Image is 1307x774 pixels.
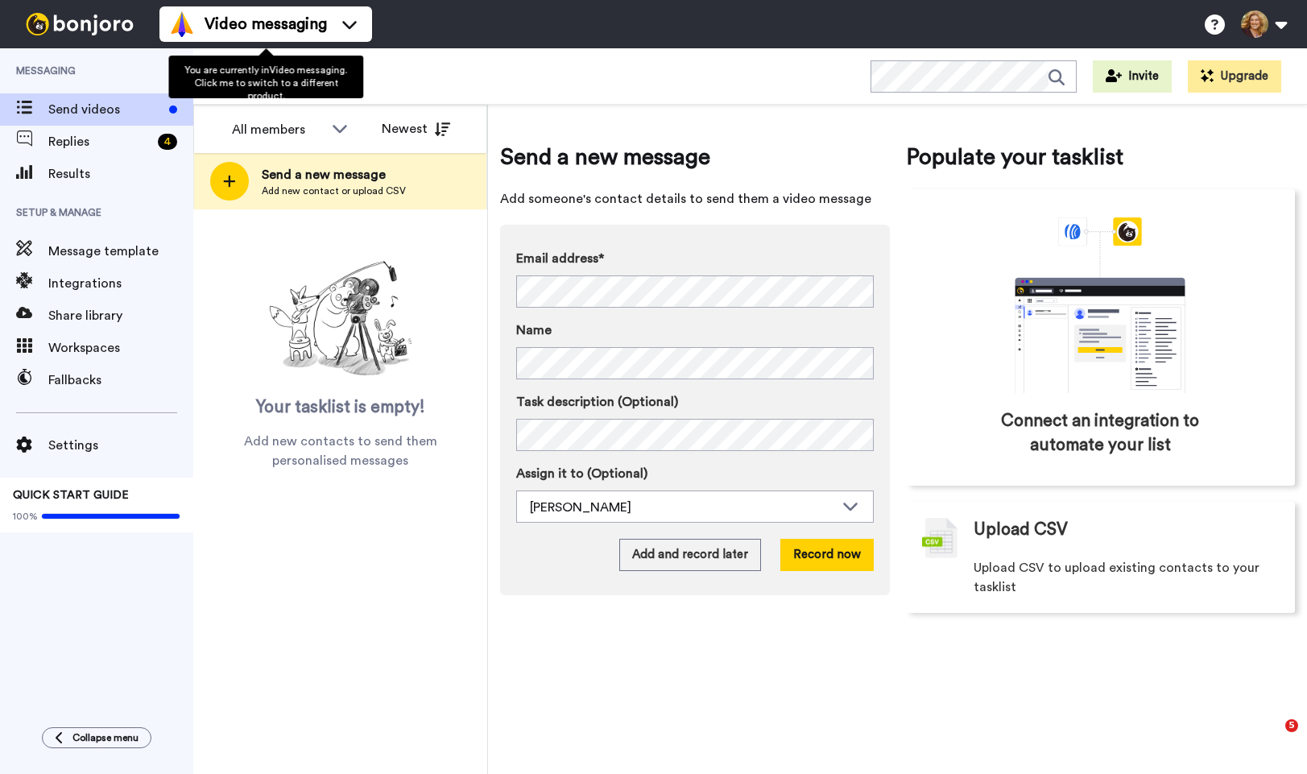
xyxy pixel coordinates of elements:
span: Video messaging [205,13,327,35]
label: Email address* [516,249,874,268]
div: [PERSON_NAME] [530,498,834,517]
span: Upload CSV [974,518,1068,542]
div: All members [232,120,324,139]
span: Add new contact or upload CSV [262,184,406,197]
span: Collapse menu [72,731,139,744]
button: Newest [370,113,462,145]
button: Collapse menu [42,727,151,748]
img: vm-color.svg [169,11,195,37]
img: bj-logo-header-white.svg [19,13,140,35]
button: Add and record later [619,539,761,571]
button: Record now [780,539,874,571]
span: Your tasklist is empty! [256,395,425,420]
span: Add someone's contact details to send them a video message [500,189,890,209]
span: You are currently in Video messaging . Click me to switch to a different product. [184,65,347,101]
span: Connect an integration to automate your list [974,409,1227,457]
img: csv-grey.png [922,518,958,558]
label: Assign it to (Optional) [516,464,874,483]
span: Add new contacts to send them personalised messages [217,432,463,470]
span: Replies [48,132,151,151]
span: Send a new message [262,165,406,184]
span: Results [48,164,193,184]
span: Populate your tasklist [906,141,1296,173]
span: 100% [13,510,38,523]
span: Workspaces [48,338,193,358]
button: Upgrade [1188,60,1281,93]
div: animation [979,217,1221,393]
label: Task description (Optional) [516,392,874,412]
span: QUICK START GUIDE [13,490,129,501]
span: Integrations [48,274,193,293]
img: ready-set-action.png [260,255,421,383]
span: 5 [1285,719,1298,732]
span: Message template [48,242,193,261]
iframe: Intercom live chat [1252,719,1291,758]
span: Name [516,321,552,340]
button: Invite [1093,60,1172,93]
span: Send a new message [500,141,890,173]
span: Share library [48,306,193,325]
span: Settings [48,436,193,455]
div: 4 [158,134,177,150]
span: Send videos [48,100,163,119]
span: Fallbacks [48,370,193,390]
span: Upload CSV to upload existing contacts to your tasklist [974,558,1280,597]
